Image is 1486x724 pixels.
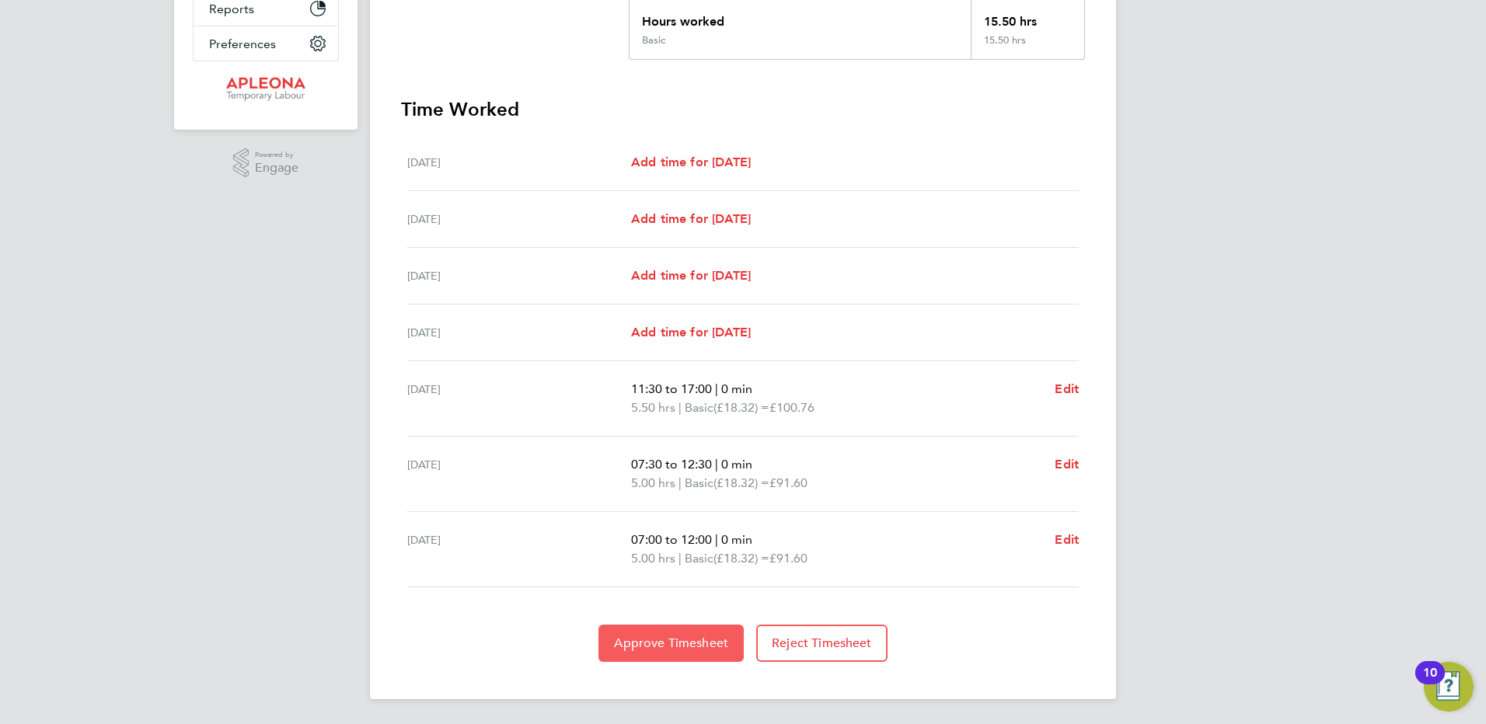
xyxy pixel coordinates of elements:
[233,148,299,178] a: Powered byEngage
[401,97,1085,122] h3: Time Worked
[715,381,718,396] span: |
[1055,532,1079,547] span: Edit
[631,268,751,283] span: Add time for [DATE]
[769,475,808,490] span: £91.60
[1055,381,1079,396] span: Edit
[598,625,744,662] button: Approve Timesheet
[631,323,751,342] a: Add time for [DATE]
[194,26,338,61] button: Preferences
[407,266,631,285] div: [DATE]
[1055,531,1079,549] a: Edit
[715,532,718,547] span: |
[756,625,888,662] button: Reject Timesheet
[1055,380,1079,399] a: Edit
[631,457,712,472] span: 07:30 to 12:30
[407,323,631,342] div: [DATE]
[631,153,751,172] a: Add time for [DATE]
[772,635,872,651] span: Reject Timesheet
[193,77,339,102] a: Go to home page
[407,380,631,417] div: [DATE]
[631,381,712,396] span: 11:30 to 17:00
[971,34,1084,59] div: 15.50 hrs
[678,400,682,415] span: |
[721,381,752,396] span: 0 min
[678,551,682,566] span: |
[631,532,712,547] span: 07:00 to 12:00
[721,457,752,472] span: 0 min
[407,455,631,493] div: [DATE]
[721,532,752,547] span: 0 min
[713,475,769,490] span: (£18.32) =
[631,475,675,490] span: 5.00 hrs
[631,211,751,226] span: Add time for [DATE]
[631,210,751,228] a: Add time for [DATE]
[407,153,631,172] div: [DATE]
[614,635,728,651] span: Approve Timesheet
[209,2,254,16] span: Reports
[685,549,713,568] span: Basic
[642,34,665,47] div: Basic
[685,474,713,493] span: Basic
[209,37,276,51] span: Preferences
[685,399,713,417] span: Basic
[631,551,675,566] span: 5.00 hrs
[631,266,751,285] a: Add time for [DATE]
[1424,662,1474,712] button: Open Resource Center, 10 new notifications
[407,210,631,228] div: [DATE]
[1423,673,1437,693] div: 10
[631,155,751,169] span: Add time for [DATE]
[255,162,298,175] span: Engage
[407,531,631,568] div: [DATE]
[631,400,675,415] span: 5.50 hrs
[713,551,769,566] span: (£18.32) =
[631,325,751,339] span: Add time for [DATE]
[769,400,815,415] span: £100.76
[1055,457,1079,472] span: Edit
[713,400,769,415] span: (£18.32) =
[678,475,682,490] span: |
[769,551,808,566] span: £91.60
[715,457,718,472] span: |
[1055,455,1079,474] a: Edit
[226,77,305,102] img: apleona-logo-retina.png
[255,148,298,162] span: Powered by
